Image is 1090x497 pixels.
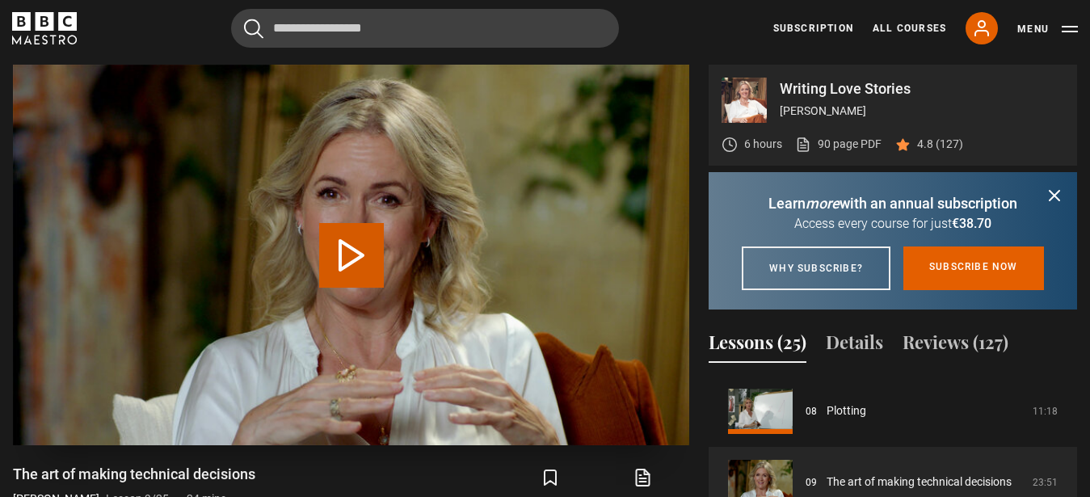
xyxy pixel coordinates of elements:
[826,329,883,363] button: Details
[728,214,1058,234] p: Access every course for just
[1017,21,1078,37] button: Toggle navigation
[795,136,882,153] a: 90 page PDF
[780,103,1064,120] p: [PERSON_NAME]
[319,223,384,288] button: Play Lesson The art of making technical decisions
[744,136,782,153] p: 6 hours
[903,329,1008,363] button: Reviews (127)
[917,136,963,153] p: 4.8 (127)
[13,465,255,484] h1: The art of making technical decisions
[728,192,1058,214] p: Learn with an annual subscription
[873,21,946,36] a: All Courses
[827,402,866,419] a: Plotting
[231,9,619,48] input: Search
[12,12,77,44] svg: BBC Maestro
[806,195,840,212] i: more
[13,65,689,445] video-js: Video Player
[773,21,853,36] a: Subscription
[709,329,806,363] button: Lessons (25)
[742,246,890,290] a: Why subscribe?
[780,82,1064,96] p: Writing Love Stories
[903,246,1044,290] a: Subscribe now
[952,216,991,231] span: €38.70
[827,474,1012,491] a: The art of making technical decisions
[244,19,263,39] button: Submit the search query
